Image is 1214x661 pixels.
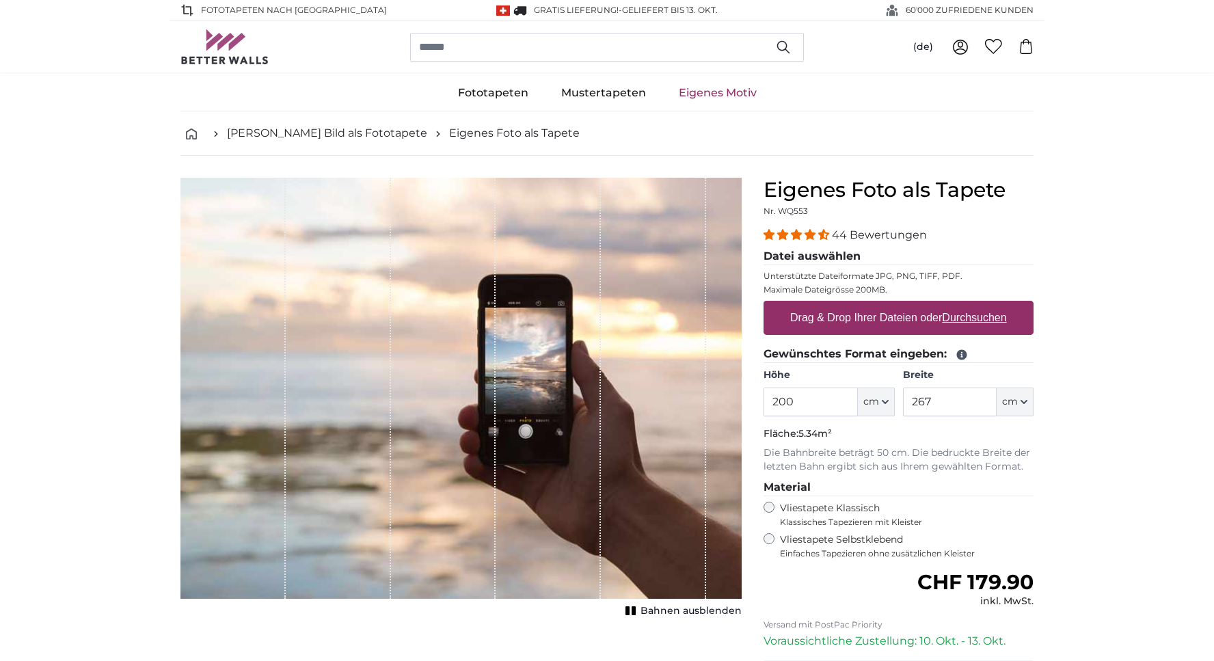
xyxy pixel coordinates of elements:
[764,248,1034,265] legend: Datei auswählen
[227,125,427,141] a: [PERSON_NAME] Bild als Fototapete
[785,304,1012,332] label: Drag & Drop Ihrer Dateien oder
[622,5,718,15] span: Geliefert bis 13. Okt.
[621,602,742,621] button: Bahnen ausblenden
[917,595,1034,608] div: inkl. MwSt.
[619,5,718,15] span: -
[764,346,1034,363] legend: Gewünschtes Format eingeben:
[863,395,879,409] span: cm
[764,284,1034,295] p: Maximale Dateigrösse 200MB.
[764,178,1034,202] h1: Eigenes Foto als Tapete
[780,548,1034,559] span: Einfaches Tapezieren ohne zusätzlichen Kleister
[832,228,927,241] span: 44 Bewertungen
[917,569,1034,595] span: CHF 179.90
[545,75,662,111] a: Mustertapeten
[764,427,1034,441] p: Fläche:
[662,75,773,111] a: Eigenes Motiv
[906,4,1034,16] span: 60'000 ZUFRIEDENE KUNDEN
[798,427,832,440] span: 5.34m²
[496,5,510,16] img: Schweiz
[764,228,832,241] span: 4.34 stars
[640,604,742,618] span: Bahnen ausblenden
[902,35,944,59] button: (de)
[764,619,1034,630] p: Versand mit PostPac Priority
[764,368,894,382] label: Höhe
[180,178,742,621] div: 1 of 1
[780,517,1022,528] span: Klassisches Tapezieren mit Kleister
[764,206,808,216] span: Nr. WQ553
[764,633,1034,649] p: Voraussichtliche Zustellung: 10. Okt. - 13. Okt.
[858,388,895,416] button: cm
[764,271,1034,282] p: Unterstützte Dateiformate JPG, PNG, TIFF, PDF.
[449,125,580,141] a: Eigenes Foto als Tapete
[180,111,1034,156] nav: breadcrumbs
[943,312,1007,323] u: Durchsuchen
[442,75,545,111] a: Fototapeten
[201,4,387,16] span: Fototapeten nach [GEOGRAPHIC_DATA]
[780,502,1022,528] label: Vliestapete Klassisch
[1002,395,1018,409] span: cm
[180,29,269,64] img: Betterwalls
[903,368,1034,382] label: Breite
[780,533,1034,559] label: Vliestapete Selbstklebend
[534,5,619,15] span: GRATIS Lieferung!
[764,479,1034,496] legend: Material
[997,388,1034,416] button: cm
[764,446,1034,474] p: Die Bahnbreite beträgt 50 cm. Die bedruckte Breite der letzten Bahn ergibt sich aus Ihrem gewählt...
